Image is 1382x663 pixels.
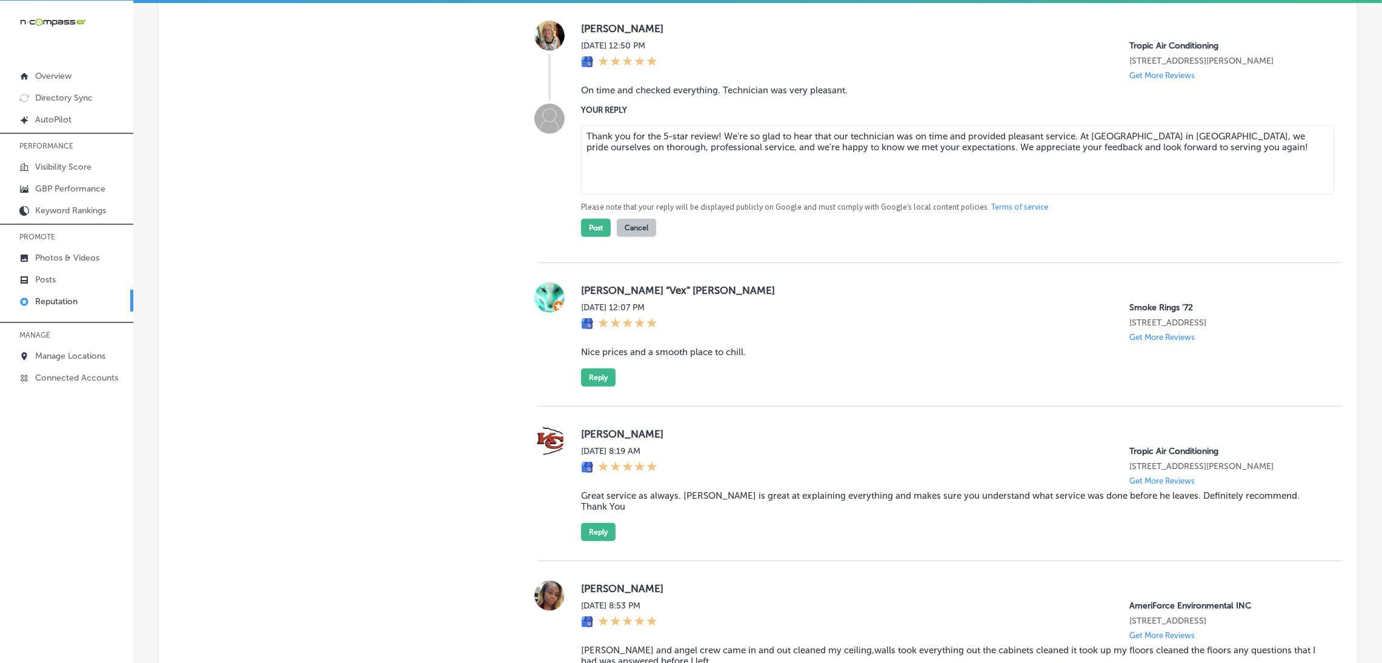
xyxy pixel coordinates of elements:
p: 1342 whitfield ave [1129,56,1323,66]
img: Image [534,104,565,134]
p: AmeriForce Environmental INC [1129,601,1323,611]
p: GBP Performance [35,184,105,194]
textarea: Thank you for the 5-star review! We're so glad to hear that our technician was on time and provid... [581,125,1334,195]
label: [DATE] 8:19 AM [581,446,657,456]
p: 11455 W Interstate 70 Frontage Rd N [1129,616,1323,626]
button: Post [581,219,611,237]
div: 5 Stars [598,461,657,475]
blockquote: Great service as always. [PERSON_NAME] is great at explaining everything and makes sure you under... [581,490,1323,512]
p: Get More Reviews [1129,631,1195,640]
p: Overview [35,71,71,81]
p: 1342 whitfield ave [1129,461,1323,471]
p: Get More Reviews [1129,333,1195,342]
label: [DATE] 12:07 PM [581,302,657,313]
button: Cancel [617,219,656,237]
p: Smoke Rings '72 [1129,302,1323,313]
p: Visibility Score [35,162,91,172]
button: Reply [581,368,616,387]
label: [DATE] 8:53 PM [581,601,657,611]
div: 5 Stars [598,616,657,629]
label: [DATE] 12:50 PM [581,41,657,51]
div: 5 Stars [598,56,657,69]
a: Terms of service [991,202,1048,213]
p: Keyword Rankings [35,205,106,216]
p: Manage Locations [35,351,105,361]
p: Get More Reviews [1129,71,1195,80]
p: Tropic Air Conditioning [1129,41,1323,51]
div: 5 Stars [598,318,657,331]
p: Get More Reviews [1129,476,1195,485]
label: [PERSON_NAME] [581,428,1323,440]
p: Tropic Air Conditioning [1129,446,1323,456]
label: [PERSON_NAME] “Vex” [PERSON_NAME] [581,284,1323,296]
p: Reputation [35,296,78,307]
p: 925 North Courtenay Parkway [1129,318,1323,328]
p: Please note that your reply will be displayed publicly on Google and must comply with Google's lo... [581,202,1323,213]
p: Connected Accounts [35,373,118,383]
p: Posts [35,275,56,285]
label: [PERSON_NAME] [581,582,1323,595]
label: [PERSON_NAME] [581,22,1323,35]
blockquote: Nice prices and a smooth place to chill. [581,347,1323,358]
label: YOUR REPLY [581,105,1323,115]
p: Photos & Videos [35,253,99,263]
button: Reply [581,523,616,541]
img: 660ab0bf-5cc7-4cb8-ba1c-48b5ae0f18e60NCTV_CLogo_TV_Black_-500x88.png [19,16,86,28]
blockquote: On time and checked everything. Technician was very pleasant. [581,85,1323,96]
p: Directory Sync [35,93,93,103]
p: AutoPilot [35,115,71,125]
